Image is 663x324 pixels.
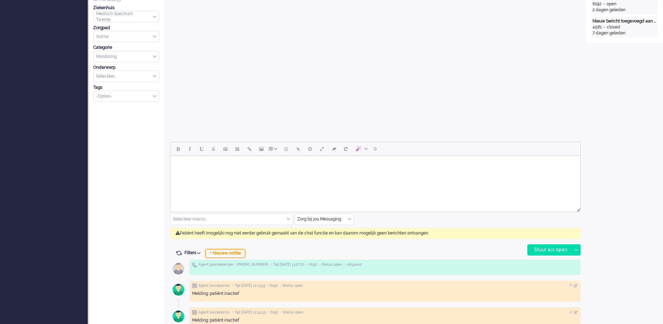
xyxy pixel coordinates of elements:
[607,24,620,30] div: closed
[268,310,278,315] span: • 6192
[219,143,231,155] button: Bullet list
[593,1,601,7] div: 6192
[593,30,656,36] div: 7 dagen geleden
[345,262,362,267] span: • uitgaand
[602,24,607,30] div: -
[232,310,265,315] span: • Tijd [DATE] 11:14:53
[528,245,571,255] div: Stuur als open
[316,143,328,155] button: Fullscreen
[205,249,245,258] div: + Nieuwe notitie
[93,91,159,102] div: Select Tags
[271,262,304,267] span: • Tijd [DATE] 13:17:00
[319,262,342,267] span: • Status open
[184,143,196,155] button: Italic
[601,1,607,7] div: -
[607,1,616,7] div: open
[280,310,303,315] span: • Status open
[184,250,203,255] span: Filters
[593,7,656,13] div: 2 dagen geleden
[198,310,230,315] span: Agent lusciialarms
[192,291,578,297] div: Melding: patiënt inactief
[255,143,267,155] button: Insert/edit image
[280,143,292,155] button: Emoticons
[170,281,187,298] img: avatar
[192,317,578,323] div: Melding: patiënt inactief
[192,283,197,288] img: ic_note_grey.svg
[172,143,184,155] button: Bold
[198,283,230,288] span: Agent lusciialarms
[268,283,278,288] span: • 6192
[93,45,159,51] div: Categorie
[328,143,340,155] button: Clear formatting
[352,143,371,155] button: AI
[93,65,159,71] div: Onderwerp
[198,262,268,267] span: Agent gvandekempe • [PHONE_NUMBER]
[208,143,219,155] button: Strikethrough
[192,310,197,315] img: ic_note_grey.svg
[170,227,581,239] div: Patiënt heeft (mogelijk) nog niet eerder gebruik gemaakt van de chat functie en kan daarom mogeli...
[170,156,580,205] iframe: Rich Text Area
[374,146,377,152] span: 0
[593,18,656,24] div: Nieuw bericht toegevoegd aan gesprek
[304,143,316,155] button: Delay message
[243,143,255,155] button: Insert/edit link
[192,262,197,267] img: ic_telephone_grey.svg
[292,143,304,155] button: Add attachment
[232,283,265,288] span: • Tijd [DATE] 11:13:53
[267,143,280,155] button: Table
[93,85,159,91] div: Tags
[196,143,208,155] button: Underline
[574,205,580,212] div: Resize
[340,143,352,155] button: Reset content
[307,262,317,267] span: • 6192
[170,260,187,277] img: avatar
[371,143,380,155] button: 0
[93,25,159,31] div: Zorgpad
[593,24,602,30] div: 4581
[280,283,303,288] span: • Status open
[231,143,243,155] button: Numbered list
[93,5,159,11] div: Ziekenhuis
